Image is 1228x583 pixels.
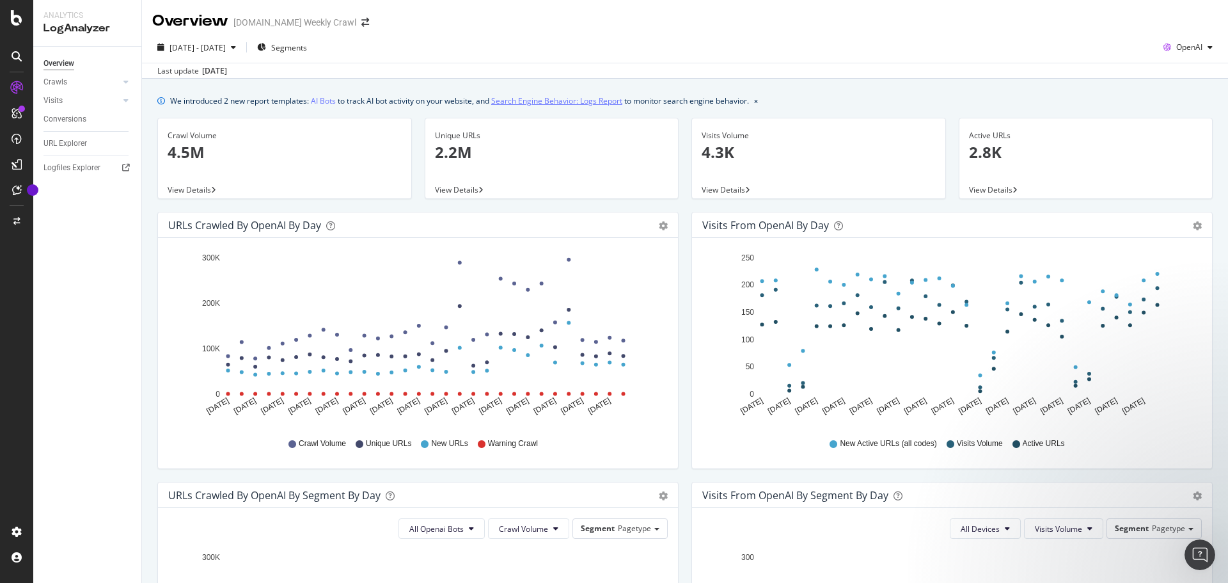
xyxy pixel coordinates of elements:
button: Segments [252,37,312,58]
div: gear [659,221,668,230]
text: [DATE] [1066,396,1092,416]
div: [DOMAIN_NAME] Weekly Crawl [233,16,356,29]
div: URL Explorer [43,137,87,150]
span: Pagetype [1152,523,1185,534]
a: Overview [43,57,132,70]
text: [DATE] [984,396,1010,416]
div: Tooltip anchor [27,184,38,196]
text: [DATE] [821,396,846,416]
text: 200K [202,299,220,308]
span: Segment [1115,523,1149,534]
text: [DATE] [586,396,612,416]
a: URL Explorer [43,137,132,150]
text: [DATE] [423,396,448,416]
button: All Devices [950,518,1021,539]
p: 4.5M [168,141,402,163]
text: 200 [741,281,754,290]
span: Unique URLs [366,438,411,449]
text: [DATE] [957,396,982,416]
div: Analytics [43,10,131,21]
text: [DATE] [205,396,230,416]
div: info banner [157,94,1213,108]
div: URLs Crawled by OpenAI by day [168,219,321,232]
div: Visits from OpenAI by day [702,219,829,232]
text: [DATE] [875,396,901,416]
span: Segment [581,523,615,534]
span: All Openai Bots [409,523,464,534]
text: [DATE] [766,396,792,416]
span: Active URLs [1023,438,1065,449]
text: [DATE] [396,396,421,416]
div: A chart. [168,248,663,426]
text: [DATE] [1093,396,1119,416]
text: [DATE] [1012,396,1037,416]
text: [DATE] [314,396,340,416]
span: Visits Volume [1035,523,1082,534]
text: 100K [202,344,220,353]
text: [DATE] [1121,396,1146,416]
a: Crawls [43,76,120,89]
span: Visits Volume [957,438,1003,449]
text: [DATE] [368,396,394,416]
button: OpenAI [1158,37,1218,58]
span: Crawl Volume [299,438,346,449]
div: Logfiles Explorer [43,161,100,175]
span: New URLs [431,438,468,449]
text: [DATE] [739,396,764,416]
text: 300K [202,253,220,262]
div: Crawls [43,76,67,89]
span: Pagetype [618,523,651,534]
a: Logfiles Explorer [43,161,132,175]
p: 2.8K [969,141,1203,163]
span: View Details [435,184,478,195]
span: OpenAI [1176,42,1202,52]
iframe: Intercom live chat [1185,539,1215,570]
text: [DATE] [478,396,503,416]
span: Warning Crawl [488,438,538,449]
text: [DATE] [902,396,928,416]
text: [DATE] [260,396,285,416]
button: [DATE] - [DATE] [152,37,241,58]
div: Active URLs [969,130,1203,141]
button: close banner [751,92,761,110]
div: gear [1193,221,1202,230]
div: Overview [43,57,74,70]
text: [DATE] [505,396,530,416]
text: [DATE] [930,396,956,416]
div: LogAnalyzer [43,21,131,36]
text: 150 [741,308,754,317]
div: We introduced 2 new report templates: to track AI bot activity on your website, and to monitor se... [170,94,749,108]
span: [DATE] - [DATE] [169,42,226,53]
a: Conversions [43,113,132,126]
div: Visits Volume [702,130,936,141]
text: [DATE] [1039,396,1064,416]
div: Conversions [43,113,86,126]
text: 300 [741,553,754,562]
div: Visits [43,94,63,108]
text: [DATE] [559,396,585,416]
button: All Openai Bots [398,518,485,539]
text: [DATE] [341,396,366,416]
div: [DATE] [202,65,227,77]
span: View Details [702,184,745,195]
p: 4.3K [702,141,936,163]
text: [DATE] [232,396,258,416]
div: Last update [157,65,227,77]
span: View Details [969,184,1012,195]
text: 0 [750,390,754,399]
text: 250 [741,253,754,262]
span: All Devices [961,523,1000,534]
text: [DATE] [848,396,874,416]
svg: A chart. [702,248,1197,426]
div: Crawl Volume [168,130,402,141]
div: Unique URLs [435,130,669,141]
text: 50 [746,362,755,371]
div: Visits from OpenAI By Segment By Day [702,489,888,502]
text: [DATE] [450,396,476,416]
text: [DATE] [287,396,312,416]
button: Visits Volume [1024,518,1103,539]
text: 0 [216,390,220,399]
button: Crawl Volume [488,518,569,539]
a: Search Engine Behavior: Logs Report [491,94,622,108]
